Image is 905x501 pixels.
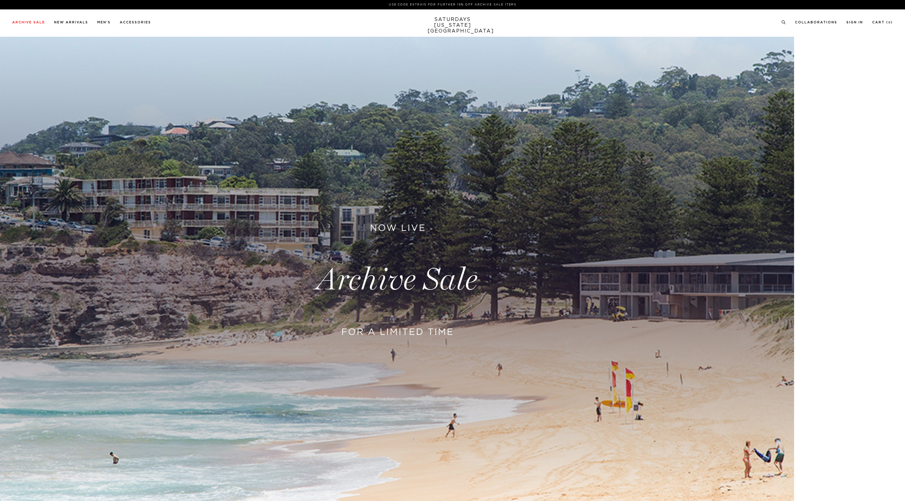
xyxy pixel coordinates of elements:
[97,21,111,24] a: Men's
[428,17,478,34] a: SATURDAYS[US_STATE][GEOGRAPHIC_DATA]
[12,21,45,24] a: Archive Sale
[120,21,151,24] a: Accessories
[872,21,893,24] a: Cart (0)
[54,21,88,24] a: New Arrivals
[15,2,890,7] p: Use Code EXTRA15 for Further 15% Off Archive Sale Items
[888,21,891,24] small: 0
[846,21,863,24] a: Sign In
[795,21,837,24] a: Collaborations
